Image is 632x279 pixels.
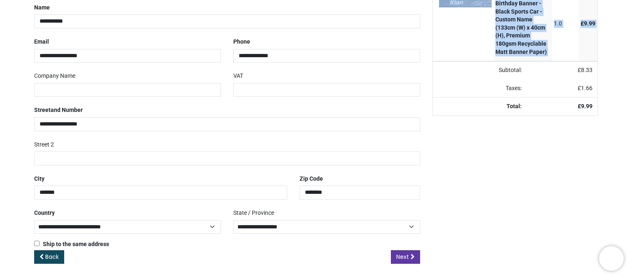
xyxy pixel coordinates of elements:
label: Company Name [34,69,75,83]
strong: Total: [507,103,522,109]
span: £ [578,67,592,73]
label: State / Province [233,206,274,220]
label: VAT [233,69,243,83]
label: Country [34,206,55,220]
span: Next [396,253,409,261]
label: City [34,172,44,186]
span: and Number [51,107,83,113]
td: Subtotal: [433,61,527,79]
span: £ [578,85,592,91]
label: Email [34,35,49,49]
span: 9.99 [581,103,592,109]
span: £ [581,20,595,27]
a: Back [34,250,64,264]
div: 1.0 [554,20,576,28]
label: Street [34,103,83,117]
span: 8.33 [581,67,592,73]
span: 1.66 [581,85,592,91]
label: Ship to the same address [34,240,109,249]
span: 9.99 [584,20,595,27]
strong: £ [578,103,592,109]
label: Street 2 [34,138,54,152]
label: Zip Code [300,172,323,186]
span: Back [45,253,59,261]
iframe: Brevo live chat [599,246,624,271]
a: Next [391,250,420,264]
td: Taxes: [433,79,527,98]
label: Name [34,1,50,15]
label: Phone [233,35,250,49]
input: Ship to the same address [34,241,39,246]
